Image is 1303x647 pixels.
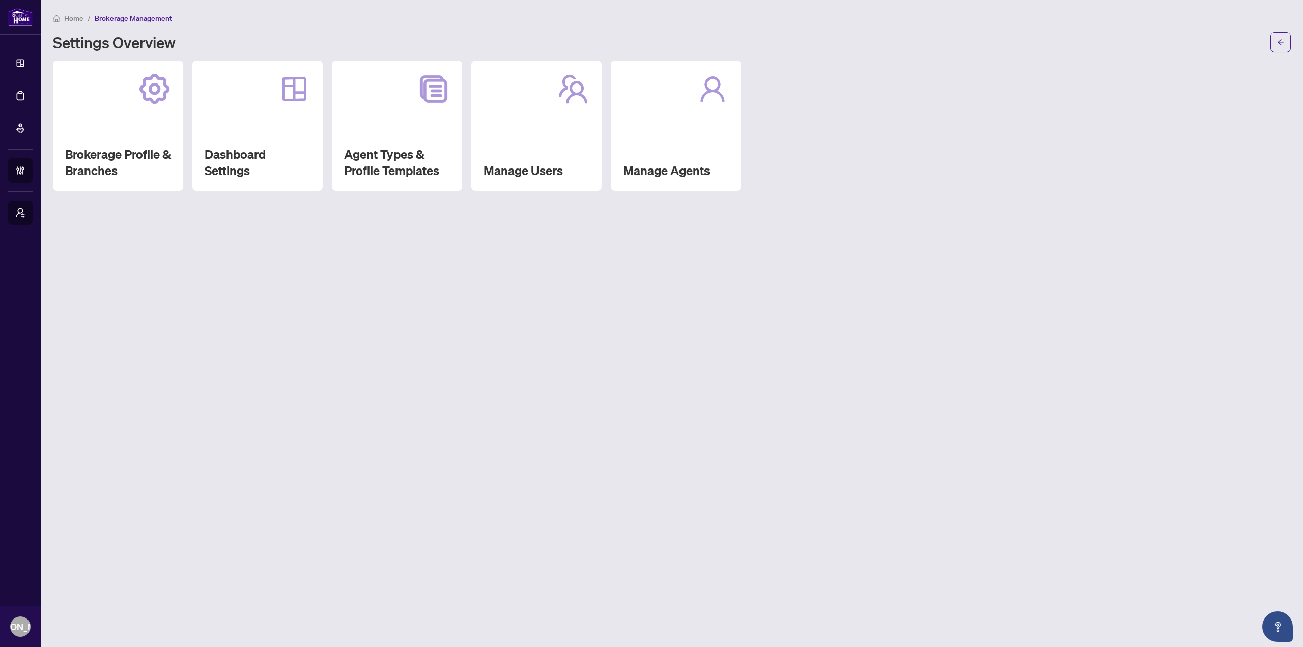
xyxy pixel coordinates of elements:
[484,162,589,179] h2: Manage Users
[15,208,25,218] span: user-switch
[623,162,729,179] h2: Manage Agents
[8,8,33,26] img: logo
[205,146,310,179] h2: Dashboard Settings
[1262,611,1293,642] button: Open asap
[88,12,91,24] li: /
[53,15,60,22] span: home
[1277,39,1284,46] span: arrow-left
[95,14,172,23] span: Brokerage Management
[53,34,176,50] h1: Settings Overview
[344,146,450,179] h2: Agent Types & Profile Templates
[64,14,83,23] span: Home
[65,146,171,179] h2: Brokerage Profile & Branches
